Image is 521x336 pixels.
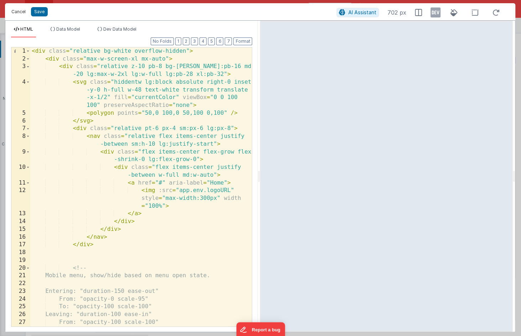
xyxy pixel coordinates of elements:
div: 19 [11,257,30,264]
button: Save [31,7,48,16]
div: 15 [11,226,30,233]
div: 10 [11,164,30,179]
button: 1 [175,37,181,45]
span: AI Assistant [348,9,376,15]
div: 22 [11,280,30,288]
div: 18 [11,249,30,257]
div: 6 [11,117,30,125]
div: 20 [11,264,30,272]
div: 14 [11,218,30,226]
div: 26 [11,311,30,319]
span: HTML [20,26,33,32]
div: 7 [11,125,30,133]
div: 8 [11,133,30,148]
div: 24 [11,295,30,303]
span: 702 px [387,8,406,17]
button: 7 [225,37,232,45]
div: 9 [11,148,30,164]
div: 1 [11,47,30,55]
div: 11 [11,179,30,187]
div: 16 [11,233,30,241]
button: 6 [216,37,223,45]
div: 28 [11,326,30,334]
div: 12 [11,187,30,210]
div: 4 [11,78,30,109]
button: No Folds [151,37,174,45]
span: Data Model [56,26,80,32]
button: 3 [191,37,198,45]
div: 23 [11,288,30,295]
span: Dev Data Model [103,26,136,32]
div: 13 [11,210,30,218]
div: 21 [11,272,30,280]
div: 25 [11,303,30,311]
button: 2 [183,37,189,45]
button: 4 [199,37,207,45]
div: 5 [11,109,30,117]
div: 27 [11,319,30,326]
div: 2 [11,55,30,63]
button: Format [233,37,252,45]
div: 3 [11,63,30,78]
div: 17 [11,241,30,249]
button: Cancel [8,7,29,17]
button: AI Assistant [337,8,379,17]
button: 5 [208,37,215,45]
